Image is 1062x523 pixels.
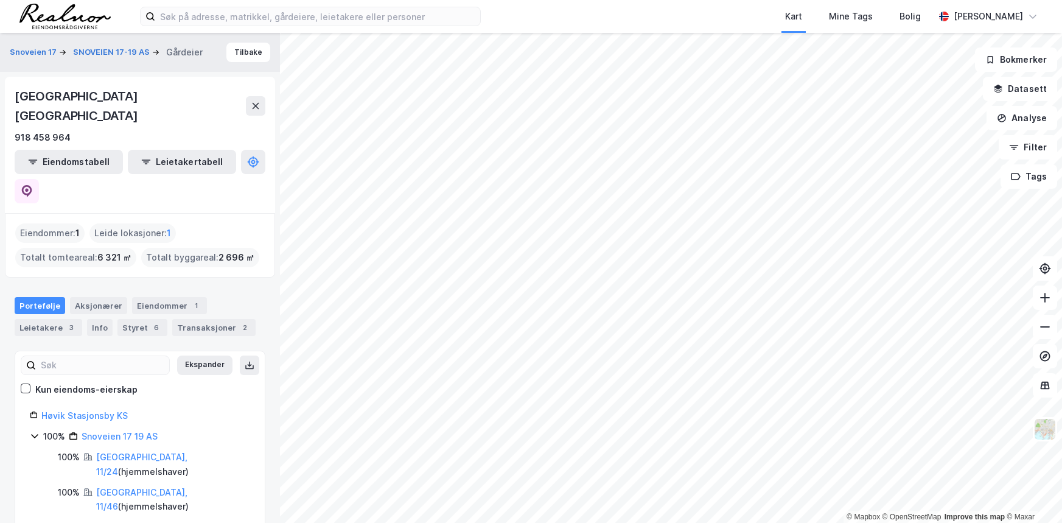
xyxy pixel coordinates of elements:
button: SNOVEIEN 17-19 AS [73,46,152,58]
button: Tilbake [226,43,270,62]
a: [GEOGRAPHIC_DATA], 11/46 [96,487,187,512]
div: 6 [150,321,162,334]
div: Totalt byggareal : [141,248,259,267]
a: [GEOGRAPHIC_DATA], 11/24 [96,452,187,477]
div: ( hjemmelshaver ) [96,450,250,479]
button: Snoveien 17 [10,46,59,58]
button: Tags [1001,164,1057,189]
div: Totalt tomteareal : [15,248,136,267]
div: 918 458 964 [15,130,71,145]
button: Analyse [987,106,1057,130]
div: 100% [43,429,65,444]
div: 3 [65,321,77,334]
span: 1 [167,226,171,240]
button: Leietakertabell [128,150,236,174]
div: Bolig [900,9,921,24]
button: Datasett [983,77,1057,101]
span: 6 321 ㎡ [97,250,131,265]
div: Leietakere [15,319,82,336]
a: Mapbox [847,513,880,521]
div: Gårdeier [166,45,203,60]
a: OpenStreetMap [882,513,941,521]
div: Portefølje [15,297,65,314]
button: Bokmerker [975,47,1057,72]
a: Snoveien 17 19 AS [82,431,158,441]
div: 2 [239,321,251,334]
div: 1 [190,300,202,312]
button: Ekspander [177,356,232,375]
div: Styret [117,319,167,336]
a: Improve this map [945,513,1005,521]
img: realnor-logo.934646d98de889bb5806.png [19,4,111,29]
span: 1 [75,226,80,240]
div: Transaksjoner [172,319,256,336]
iframe: Chat Widget [1001,465,1062,523]
button: Eiendomstabell [15,150,123,174]
div: 100% [58,450,80,465]
div: Kontrollprogram for chat [1001,465,1062,523]
div: ( hjemmelshaver ) [96,485,250,514]
div: [PERSON_NAME] [954,9,1023,24]
span: 2 696 ㎡ [218,250,254,265]
div: Kun eiendoms-eierskap [35,382,138,397]
div: Leide lokasjoner : [89,223,176,243]
a: Høvik Stasjonsby KS [41,410,128,421]
div: Mine Tags [829,9,873,24]
div: Eiendommer : [15,223,85,243]
input: Søk [36,356,169,374]
div: Info [87,319,113,336]
div: [GEOGRAPHIC_DATA] [GEOGRAPHIC_DATA] [15,86,246,125]
div: Kart [785,9,802,24]
div: Eiendommer [132,297,207,314]
input: Søk på adresse, matrikkel, gårdeiere, leietakere eller personer [155,7,480,26]
img: Z [1033,418,1057,441]
div: Aksjonærer [70,297,127,314]
div: 100% [58,485,80,500]
button: Filter [999,135,1057,160]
